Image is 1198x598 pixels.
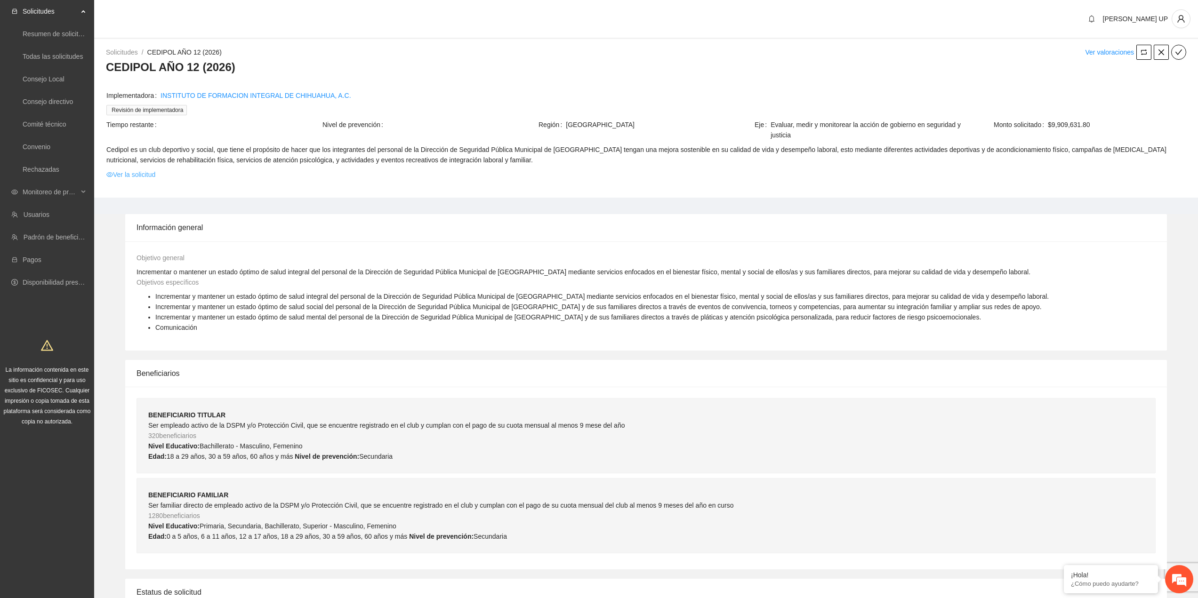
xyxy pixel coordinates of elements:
a: Rechazadas [23,166,59,173]
span: bell [1085,15,1099,23]
strong: Nivel Educativo: [148,442,200,450]
textarea: Escriba su mensaje y pulse “Intro” [5,257,179,290]
a: Todas las solicitudes [23,53,83,60]
span: inbox [11,8,18,15]
div: Beneficiarios [137,360,1156,387]
span: Secundaria [474,533,507,540]
span: Comunicación [155,324,197,331]
span: Revisión de implementadora [106,105,187,115]
button: check [1171,45,1186,60]
h3: CEDIPOL AÑO 12 (2026) [106,60,1186,75]
a: Disponibilidad presupuestal [23,279,103,286]
span: Evaluar, medir y monitorear la acción de gobierno en seguridad y justicia [771,120,970,140]
a: Resumen de solicitudes por aprobar [23,30,129,38]
span: Objetivos específicos [137,279,199,286]
strong: Nivel de prevención: [409,533,474,540]
strong: Nivel Educativo: [148,522,200,530]
a: Consejo Local [23,75,64,83]
span: 320 beneficiarios [148,432,196,439]
a: INSTITUTO DE FORMACION INTEGRAL DE CHIHUAHUA, A.C. [161,90,351,101]
span: Cedipol es un club deportivo y social, que tiene el propósito de hacer que los integrantes del pe... [106,144,1186,165]
span: Región [539,120,566,130]
div: Chatee con nosotros ahora [49,48,158,60]
a: Ver valoraciones [1085,48,1134,56]
span: 0 a 5 años, 6 a 11 años, 12 a 17 años, 18 a 29 años, 30 a 59 años, 60 años y más [167,533,407,540]
span: Tiempo restante [106,120,161,130]
span: Primaria, Secundaria, Bachillerato, Superior - Masculino, Femenino [200,522,396,530]
span: user [1172,15,1190,23]
span: 1280 beneficiarios [148,512,200,519]
span: Incrementar y mantener un estado óptimo de salud social del personal de la Dirección de Seguridad... [155,303,1042,311]
a: Comité técnico [23,120,66,128]
span: warning [41,339,53,351]
span: Solicitudes [23,2,78,21]
span: La información contenida en este sitio es confidencial y para uso exclusivo de FICOSEC. Cualquier... [4,367,91,425]
strong: Edad: [148,453,167,460]
span: / [142,48,144,56]
span: check [1172,48,1186,56]
span: Bachillerato - Masculino, Femenino [200,442,303,450]
span: Ser empleado activo de la DSPM y/o Protección Civil, que se encuentre registrado en el club y cum... [148,422,625,429]
div: Minimizar ventana de chat en vivo [154,5,177,27]
button: retweet [1136,45,1151,60]
span: close [1154,48,1168,56]
strong: Edad: [148,533,167,540]
a: Padrón de beneficiarios [24,233,93,241]
span: Incrementar y mantener un estado óptimo de salud mental del personal de la Dirección de Seguridad... [155,313,981,321]
span: Eje [755,120,771,140]
strong: BENEFICIARIO TITULAR [148,411,225,419]
a: CEDIPOL AÑO 12 (2026) [147,48,222,56]
div: Información general [137,214,1156,241]
a: eyeVer la solicitud [106,169,155,180]
span: Nivel de prevención [322,120,387,130]
strong: BENEFICIARIO FAMILIAR [148,491,228,499]
strong: Nivel de prevención: [295,453,359,460]
span: eye [11,189,18,195]
p: ¿Cómo puedo ayudarte? [1071,580,1151,587]
a: Usuarios [24,211,49,218]
a: Solicitudes [106,48,138,56]
a: Consejo directivo [23,98,73,105]
button: user [1172,9,1190,28]
span: [GEOGRAPHIC_DATA] [566,120,754,130]
span: Objetivo general [137,254,185,262]
span: eye [106,171,113,178]
span: Incrementar o mantener un estado óptimo de salud integral del personal de la Dirección de Segurid... [137,268,1030,276]
a: Pagos [23,256,41,263]
span: Implementadora [106,90,161,101]
button: bell [1084,11,1099,26]
span: Ser familiar directo de empleado activo de la DSPM y/o Protección Civil, que se encuentre registr... [148,502,734,509]
span: [PERSON_NAME] UP [1103,15,1168,23]
div: ¡Hola! [1071,571,1151,579]
span: Monitoreo de proyectos [23,183,78,201]
span: Secundaria [359,453,393,460]
a: Convenio [23,143,50,151]
span: Monto solicitado [994,120,1048,130]
span: Estamos en línea. [55,126,130,221]
span: retweet [1137,48,1151,56]
span: $9,909,631.80 [1048,120,1186,130]
span: Incrementar y mantener un estado óptimo de salud integral del personal de la Dirección de Segurid... [155,293,1049,300]
span: 18 a 29 años, 30 a 59 años, 60 años y más [167,453,293,460]
button: close [1154,45,1169,60]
